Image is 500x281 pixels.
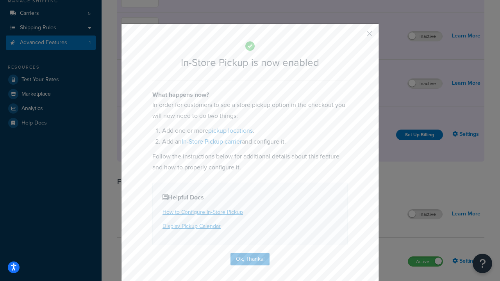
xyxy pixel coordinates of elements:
[208,126,253,135] a: pickup locations
[152,151,348,173] p: Follow the instructions below for additional details about this feature and how to properly confi...
[162,208,243,216] a: How to Configure In-Store Pickup
[162,193,337,202] h4: Helpful Docs
[162,136,348,147] li: Add an and configure it.
[230,253,270,265] button: Ok, Thanks!
[152,100,348,121] p: In order for customers to see a store pickup option in the checkout you will now need to do two t...
[152,57,348,68] h2: In-Store Pickup is now enabled
[162,222,221,230] a: Display Pickup Calendar
[162,125,348,136] li: Add one or more .
[182,137,242,146] a: In-Store Pickup carrier
[152,90,348,100] h4: What happens now?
